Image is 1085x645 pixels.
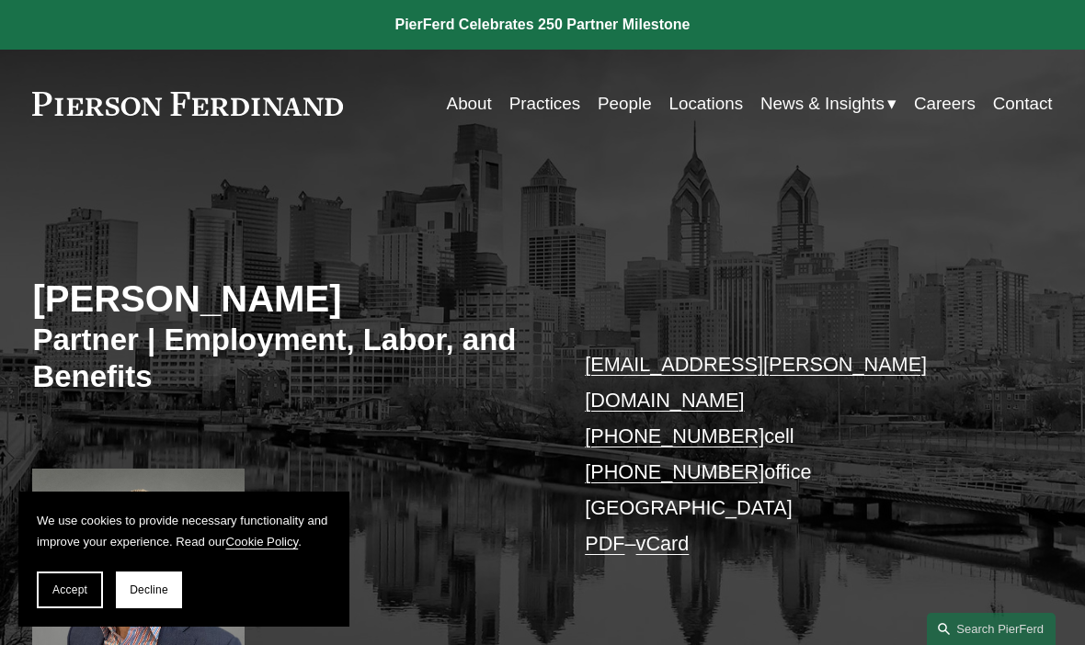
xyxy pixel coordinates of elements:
a: [PHONE_NUMBER] [585,460,764,483]
button: Decline [116,571,182,608]
button: Accept [37,571,103,608]
a: Careers [914,86,976,121]
a: About [447,86,492,121]
a: Practices [509,86,580,121]
a: People [598,86,652,121]
p: We use cookies to provide necessary functionality and improve your experience. Read our . [37,510,331,553]
a: PDF [585,532,624,555]
a: vCard [636,532,690,555]
a: [PHONE_NUMBER] [585,424,764,447]
span: Decline [130,583,168,596]
a: [EMAIL_ADDRESS][PERSON_NAME][DOMAIN_NAME] [585,353,927,412]
p: cell office [GEOGRAPHIC_DATA] – [585,346,1010,561]
a: Contact [993,86,1053,121]
span: Accept [52,583,87,596]
h3: Partner | Employment, Labor, and Benefits [32,322,542,397]
h2: [PERSON_NAME] [32,277,542,322]
span: News & Insights [760,88,885,119]
a: Locations [669,86,744,121]
a: folder dropdown [760,86,897,121]
section: Cookie banner [18,492,349,627]
a: Cookie Policy [226,535,299,549]
a: Search this site [927,613,1056,645]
